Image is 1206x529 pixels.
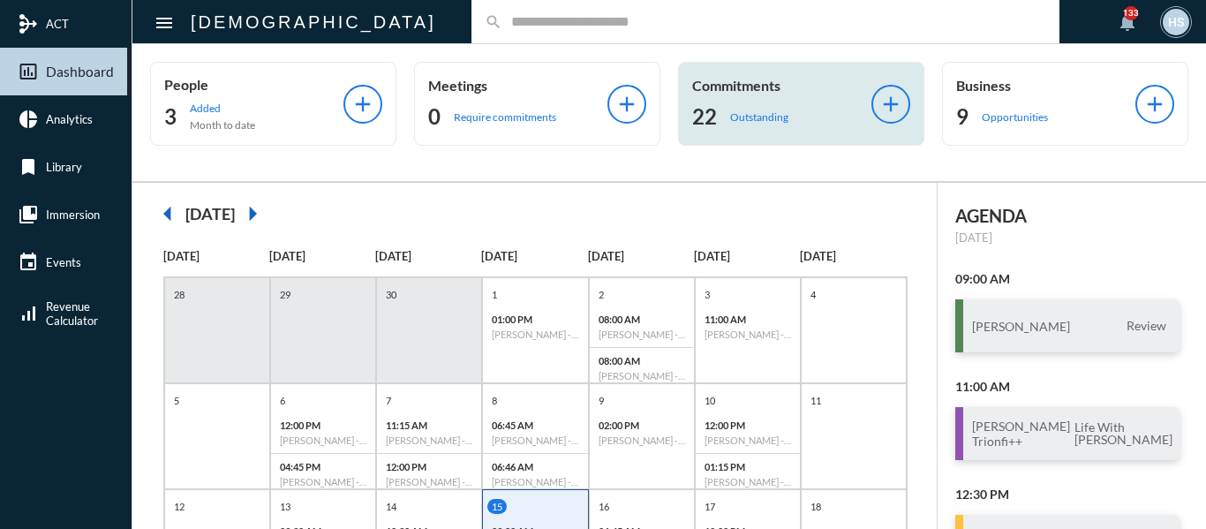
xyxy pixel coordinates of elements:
h2: AGENDA [955,205,1180,226]
h2: 9 [956,102,969,131]
h6: [PERSON_NAME] - [PERSON_NAME] - Life With [PERSON_NAME] [705,435,791,446]
p: 18 [806,499,825,514]
p: [DATE] [163,249,269,263]
p: [DATE] [800,249,906,263]
p: [DATE] [955,230,1180,245]
p: 06:46 AM [492,461,578,472]
span: ACT [46,17,69,31]
p: 01:00 PM [492,314,578,325]
p: 28 [170,287,189,302]
span: Immersion [46,208,100,222]
p: Outstanding [730,110,788,124]
p: [DATE] [694,249,800,263]
mat-icon: arrow_right [235,196,270,231]
p: [DATE] [481,249,587,263]
p: 13 [275,499,295,514]
p: [DATE] [269,249,375,263]
p: 7 [381,393,396,408]
p: Business [956,77,1135,94]
p: 8 [487,393,501,408]
h2: 09:00 AM [955,271,1180,286]
span: Dashboard [46,64,114,79]
p: 12:00 PM [705,419,791,431]
mat-icon: search [485,13,502,31]
p: 14 [381,499,401,514]
p: 08:00 AM [599,314,685,325]
p: 17 [700,499,720,514]
mat-icon: notifications [1117,11,1138,33]
p: Meetings [428,77,607,94]
mat-icon: mediation [18,13,39,34]
mat-icon: collections_bookmark [18,204,39,225]
div: 133 [1124,6,1138,20]
p: Month to date [190,118,255,132]
p: 1 [487,287,501,302]
h6: [PERSON_NAME] - [PERSON_NAME] - Retirement Income [386,476,472,487]
h6: [PERSON_NAME] - [PERSON_NAME] - Investment Compliance Review [492,435,578,446]
mat-icon: Side nav toggle icon [154,12,175,34]
p: 5 [170,393,184,408]
p: [DATE] [588,249,694,263]
p: 9 [594,393,608,408]
h6: [PERSON_NAME] - Retirement Doctrine II [280,476,366,487]
mat-icon: arrow_left [150,196,185,231]
span: Revenue Calculator [46,299,98,328]
h3: [PERSON_NAME] Trionfi++ [972,419,1070,449]
h2: [DATE] [185,204,235,223]
span: Events [46,255,81,269]
h6: [PERSON_NAME] - [PERSON_NAME] - Review [492,476,578,487]
h6: [PERSON_NAME] - Investment Review [705,476,791,487]
h6: [PERSON_NAME] - [PERSON_NAME] - Review [599,370,685,382]
p: 11:00 AM [705,314,791,325]
mat-icon: signal_cellular_alt [18,303,39,324]
p: Opportunities [982,110,1048,124]
p: 4 [806,287,820,302]
mat-icon: add [350,92,375,117]
h6: [PERSON_NAME] - [PERSON_NAME] - Investment Compliance Review [599,329,685,340]
p: 2 [594,287,608,302]
p: 15 [487,499,507,514]
p: 10 [700,393,720,408]
mat-icon: add [614,92,639,117]
h2: 11:00 AM [955,379,1180,394]
mat-icon: bookmark [18,156,39,178]
span: Library [46,160,82,174]
p: 04:45 PM [280,461,366,472]
h6: [PERSON_NAME] - [PERSON_NAME] - Investment [492,329,578,340]
h6: [PERSON_NAME] - Review [705,329,791,340]
mat-icon: insert_chart_outlined [18,61,39,82]
p: 12:00 PM [280,419,366,431]
p: 30 [381,287,401,302]
h6: [PERSON_NAME] - Action [599,435,685,446]
p: Commitments [692,77,871,94]
h6: [PERSON_NAME] - Review [280,435,366,446]
h2: 12:30 PM [955,487,1180,502]
mat-icon: pie_chart [18,109,39,130]
h2: [DEMOGRAPHIC_DATA] [191,8,436,36]
p: Added [190,102,255,115]
h2: 22 [692,102,717,131]
button: Toggle sidenav [147,4,182,40]
p: Require commitments [454,110,556,124]
p: 08:00 AM [599,355,685,367]
p: 02:00 PM [599,419,685,431]
p: 11 [806,393,825,408]
span: Life With [PERSON_NAME] [1070,419,1177,448]
mat-icon: add [1142,92,1167,117]
span: Analytics [46,112,93,126]
p: 3 [700,287,714,302]
mat-icon: add [878,92,903,117]
p: 29 [275,287,295,302]
p: [DATE] [375,249,481,263]
p: 16 [594,499,614,514]
p: People [164,76,343,93]
p: 06:45 AM [492,419,578,431]
h3: [PERSON_NAME] [972,319,1070,334]
p: 11:15 AM [386,419,472,431]
span: Review [1122,318,1171,334]
h2: 0 [428,102,441,131]
p: 12:00 PM [386,461,472,472]
p: 12 [170,499,189,514]
h2: 3 [164,102,177,131]
h6: [PERSON_NAME] - Retirement Income [386,435,472,446]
